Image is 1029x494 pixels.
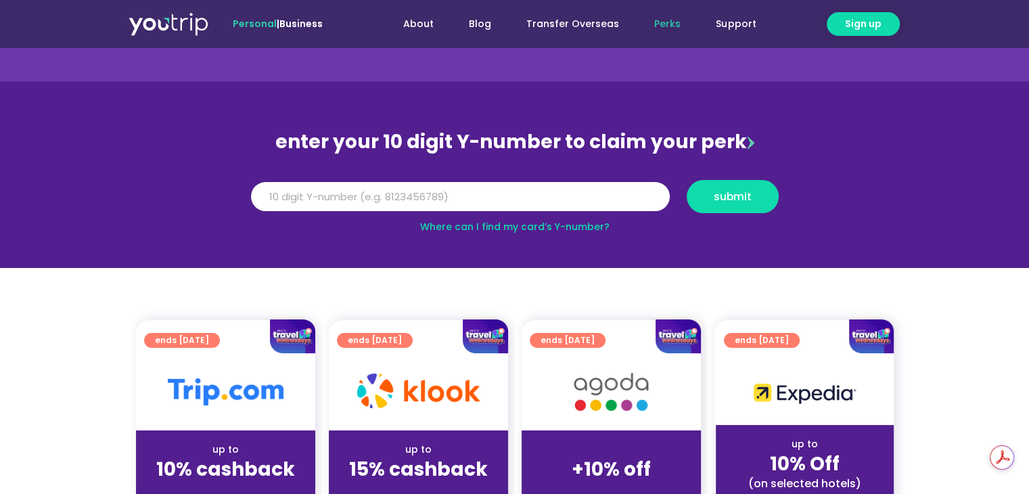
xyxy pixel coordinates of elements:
a: Perks [637,12,698,37]
a: Blog [451,12,509,37]
nav: Menu [359,12,773,37]
div: up to [147,443,304,457]
a: About [386,12,451,37]
button: submit [687,180,779,213]
div: up to [727,437,883,451]
strong: 15% cashback [349,456,488,482]
span: up to [599,443,624,456]
div: up to [340,443,497,457]
strong: +10% off [572,456,651,482]
strong: 10% Off [770,451,840,477]
a: Sign up [827,12,900,36]
a: Transfer Overseas [509,12,637,37]
a: Support [698,12,773,37]
div: enter your 10 digit Y-number to claim your perk [244,125,785,160]
input: 10 digit Y-number (e.g. 8123456789) [251,182,670,212]
strong: 10% cashback [156,456,295,482]
span: | [233,17,323,30]
div: (on selected hotels) [727,476,883,491]
a: Business [279,17,323,30]
form: Y Number [251,180,779,223]
span: Personal [233,17,277,30]
a: Where can I find my card’s Y-number? [420,220,610,233]
span: submit [714,192,752,202]
span: Sign up [845,17,882,31]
